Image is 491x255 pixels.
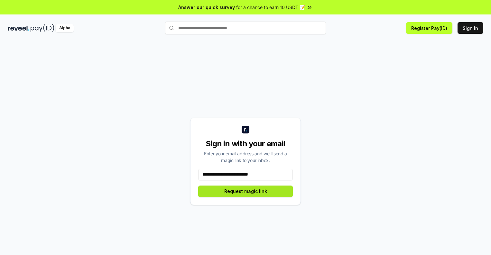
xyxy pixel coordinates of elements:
div: Alpha [56,24,74,32]
div: Sign in with your email [198,139,293,149]
button: Register Pay(ID) [406,22,452,34]
div: Enter your email address and we’ll send a magic link to your inbox. [198,150,293,164]
span: for a chance to earn 10 USDT 📝 [236,4,305,11]
button: Sign In [458,22,483,34]
img: pay_id [31,24,54,32]
span: Answer our quick survey [178,4,235,11]
img: logo_small [242,126,249,133]
button: Request magic link [198,186,293,197]
img: reveel_dark [8,24,29,32]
